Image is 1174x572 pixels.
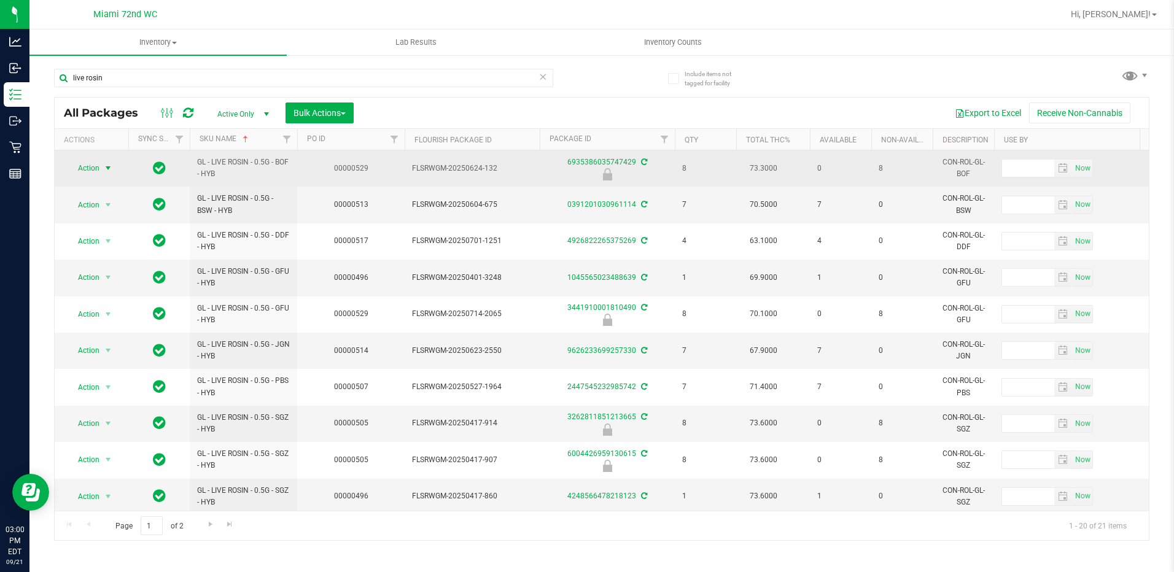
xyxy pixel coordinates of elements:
p: 03:00 PM EDT [6,524,24,557]
div: CON-ROL-GL-BOF [940,155,987,181]
span: select [1054,269,1072,286]
input: Search Package ID, Item Name, SKU, Lot or Part Number... [54,69,553,87]
span: GL - LIVE ROSIN - 0.5G - SGZ - HYB [197,412,290,435]
div: CON-ROL-GL-SGZ [940,484,987,509]
span: select [1054,233,1072,250]
span: select [1072,160,1092,177]
span: Set Current date [1072,269,1093,287]
inline-svg: Inventory [9,88,21,101]
span: Set Current date [1072,451,1093,469]
span: 69.9000 [744,269,783,287]
span: select [1054,160,1072,177]
span: GL - LIVE ROSIN - 0.5G - GFU - HYB [197,266,290,289]
div: CON-ROL-GL-SGZ [940,411,987,436]
span: select [101,488,116,505]
div: Newly Received [538,314,677,326]
span: 8 [682,454,729,466]
span: select [101,342,116,359]
span: select [1054,342,1072,359]
span: 63.1000 [744,232,783,250]
span: Action [67,233,100,250]
span: Action [67,342,100,359]
span: 0 [817,163,864,174]
span: In Sync [153,487,166,504]
button: Export to Excel [947,102,1029,123]
a: 4926822265375269 [567,236,636,245]
span: 0 [879,381,925,393]
iframe: Resource center [12,474,49,511]
span: In Sync [153,160,166,177]
span: In Sync [153,305,166,322]
span: 1 [817,490,864,502]
span: 0 [879,272,925,284]
a: Description [943,136,989,144]
span: FLSRWGM-20250417-860 [412,490,532,502]
inline-svg: Outbound [9,115,21,127]
span: 0 [879,490,925,502]
a: Qty [685,136,698,144]
span: 8 [879,163,925,174]
span: In Sync [153,414,166,431]
span: GL - LIVE ROSIN - 0.5G - JGN - HYB [197,339,290,362]
span: In Sync [153,342,166,359]
span: Set Current date [1072,233,1093,250]
div: CON-ROL-GL-SGZ [940,447,987,473]
span: Sync from Compliance System [639,236,647,245]
span: GL - LIVE ROSIN - 0.5G - GFU - HYB [197,303,290,326]
a: 00000529 [334,164,368,172]
span: Set Current date [1072,378,1093,396]
span: 1 [682,490,729,502]
span: 0 [817,417,864,429]
a: 2447545232985742 [567,382,636,391]
span: GL - LIVE ROSIN - 0.5G - BOF - HYB [197,157,290,180]
span: 0 [879,345,925,357]
span: In Sync [153,196,166,213]
a: Go to the last page [221,516,239,533]
a: 3441910001810490 [567,303,636,312]
a: Use By [1004,136,1028,144]
span: Sync from Compliance System [639,158,647,166]
span: FLSRWGM-20250401-3248 [412,272,532,284]
a: 1045565023488639 [567,273,636,282]
button: Bulk Actions [286,102,354,123]
a: 00000513 [334,200,368,209]
a: 00000496 [334,273,368,282]
span: 8 [682,417,729,429]
span: Lab Results [379,37,453,48]
span: In Sync [153,378,166,395]
span: Sync from Compliance System [639,449,647,458]
a: Non-Available [881,136,936,144]
a: 00000505 [334,419,368,427]
span: select [1072,269,1092,286]
span: 73.6000 [744,487,783,505]
span: select [101,196,116,214]
a: 00000496 [334,492,368,500]
span: Sync from Compliance System [639,273,647,282]
span: FLSRWGM-20250417-907 [412,454,532,466]
span: 7 [817,381,864,393]
span: 73.3000 [744,160,783,177]
p: 09/21 [6,557,24,566]
a: SKU Name [200,134,251,143]
span: Hi, [PERSON_NAME]! [1071,9,1151,19]
span: GL - LIVE ROSIN - 0.5G - PBS - HYB [197,375,290,398]
span: 70.1000 [744,305,783,323]
a: 00000517 [334,236,368,245]
span: select [1072,196,1092,214]
span: Action [67,196,100,214]
span: select [101,160,116,177]
span: 4 [817,235,864,247]
span: Clear [539,69,548,85]
a: 00000529 [334,309,368,318]
input: 1 [141,516,163,535]
inline-svg: Reports [9,168,21,180]
span: GL - LIVE ROSIN - 0.5G - DDF - HYB [197,230,290,253]
span: select [1072,233,1092,250]
a: Package ID [550,134,591,143]
div: Newly Received [538,168,677,180]
span: Set Current date [1072,196,1093,214]
span: 7 [817,199,864,211]
span: select [101,233,116,250]
span: select [1072,488,1092,505]
span: GL - LIVE ROSIN - 0.5G - SGZ - HYB [197,485,290,508]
